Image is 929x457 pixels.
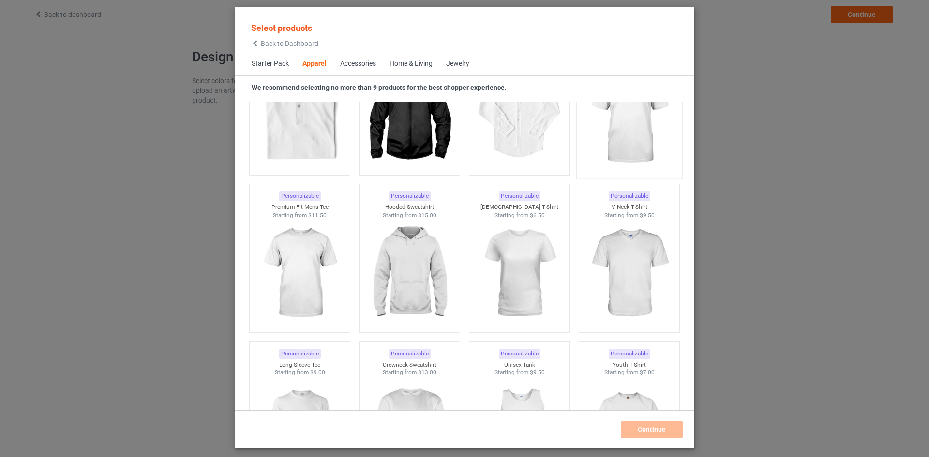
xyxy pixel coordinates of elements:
div: Crewneck Sweatshirt [360,361,460,369]
span: $11.50 [308,212,327,219]
div: [DEMOGRAPHIC_DATA] T-Shirt [469,203,570,211]
div: Personalizable [499,349,540,359]
img: regular.jpg [584,60,674,174]
div: Unisex Tank [469,361,570,369]
div: Personalizable [279,191,321,201]
span: $7.00 [640,369,655,376]
span: $9.00 [310,369,325,376]
div: Starting from [579,369,680,377]
span: $9.50 [640,212,655,219]
img: regular.jpg [586,219,673,327]
div: Home & Living [390,59,433,69]
div: Apparel [302,59,327,69]
div: Starting from [360,369,460,377]
div: Long Sleeve Tee [250,361,350,369]
strong: We recommend selecting no more than 9 products for the best shopper experience. [252,84,507,91]
div: Premium Fit Mens Tee [250,203,350,211]
span: $9.50 [530,369,545,376]
div: Youth T-Shirt [579,361,680,369]
span: $13.00 [418,369,436,376]
div: Starting from [360,211,460,220]
div: Personalizable [499,191,540,201]
div: Hooded Sweatshirt [360,203,460,211]
div: Starting from [250,211,350,220]
img: regular.jpg [476,219,563,327]
div: Personalizable [389,191,431,201]
div: Personalizable [389,349,431,359]
div: Personalizable [609,191,650,201]
span: Select products [251,23,312,33]
span: $6.50 [530,212,545,219]
img: regular.jpg [256,219,343,327]
span: Starter Pack [245,52,296,75]
img: regular.jpg [476,62,563,170]
div: Starting from [469,211,570,220]
div: Personalizable [279,349,321,359]
div: Starting from [469,369,570,377]
div: V-Neck T-Shirt [579,203,680,211]
img: regular.jpg [366,62,453,170]
span: $15.00 [418,212,436,219]
div: Accessories [340,59,376,69]
img: regular.jpg [256,62,343,170]
div: Personalizable [609,349,650,359]
div: Starting from [250,369,350,377]
span: Back to Dashboard [261,40,318,47]
div: Jewelry [446,59,469,69]
div: Starting from [579,211,680,220]
img: regular.jpg [366,219,453,327]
